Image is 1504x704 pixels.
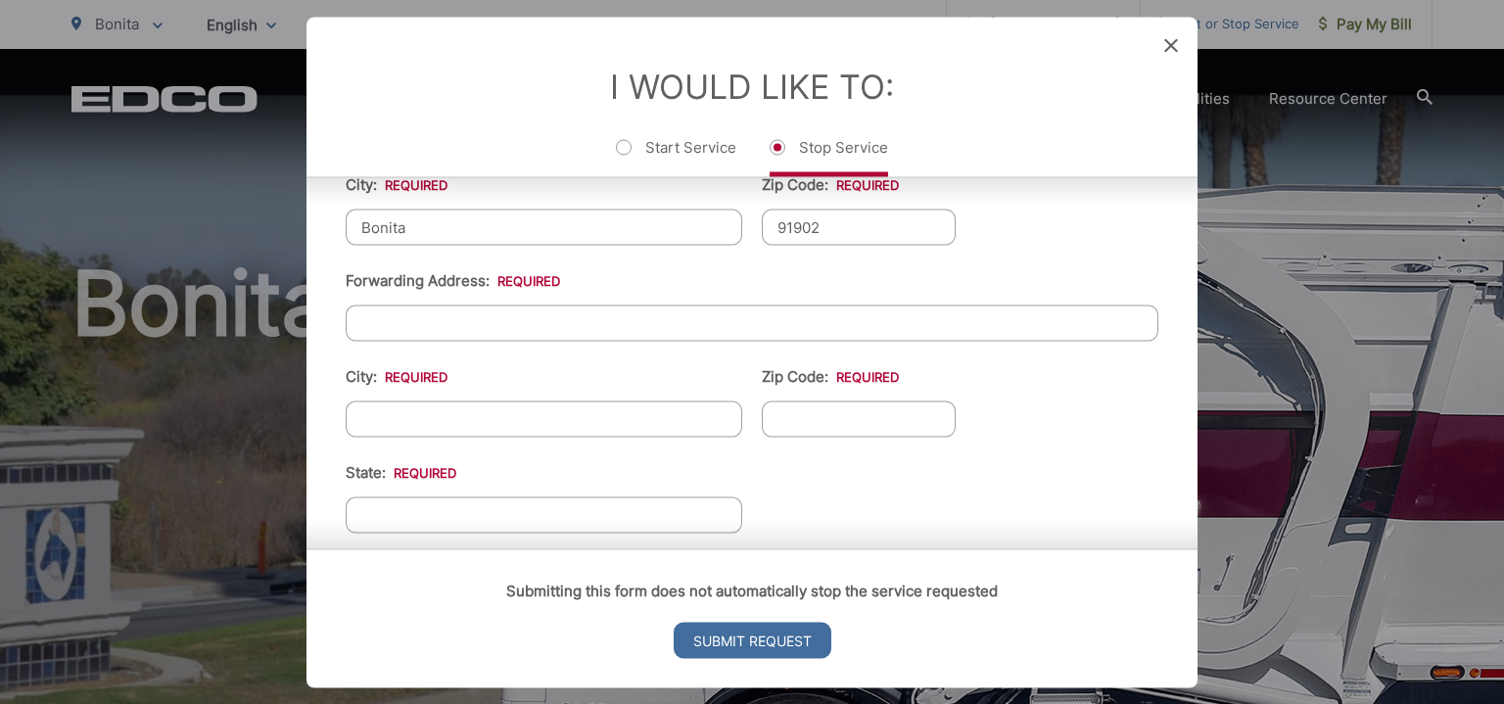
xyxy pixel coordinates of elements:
[346,271,560,289] label: Forwarding Address:
[346,367,447,385] label: City:
[346,463,456,481] label: State:
[616,137,736,176] label: Start Service
[674,622,831,658] input: Submit Request
[506,581,998,599] strong: Submitting this form does not automatically stop the service requested
[610,66,894,106] label: I Would Like To:
[770,137,888,176] label: Stop Service
[762,367,899,385] label: Zip Code:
